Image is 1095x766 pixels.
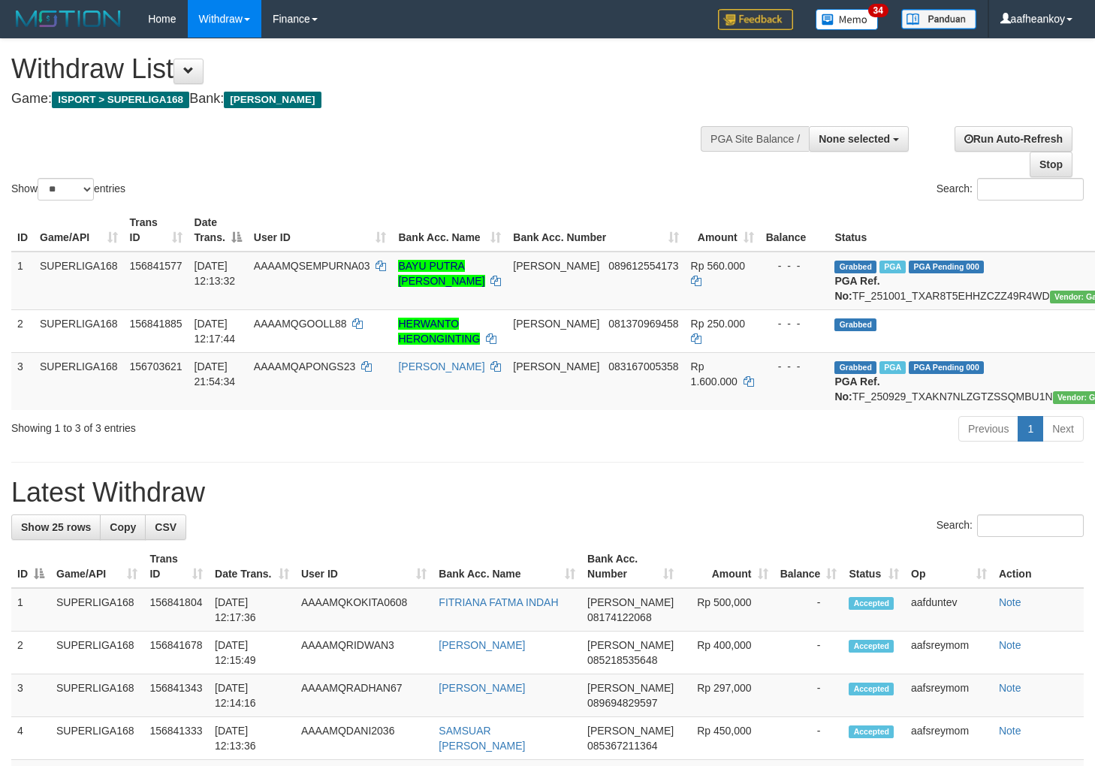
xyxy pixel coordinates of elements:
[868,4,888,17] span: 34
[905,674,993,717] td: aafsreymom
[849,597,894,610] span: Accepted
[774,717,843,760] td: -
[999,639,1021,651] a: Note
[766,316,823,331] div: - - -
[189,209,248,252] th: Date Trans.: activate to sort column descending
[587,654,657,666] span: Copy 085218535648 to clipboard
[587,725,674,737] span: [PERSON_NAME]
[849,640,894,653] span: Accepted
[38,178,94,201] select: Showentries
[195,318,236,345] span: [DATE] 12:17:44
[392,209,507,252] th: Bank Acc. Name: activate to sort column ascending
[52,92,189,108] span: ISPORT > SUPERLIGA168
[143,674,209,717] td: 156841343
[691,360,738,388] span: Rp 1.600.000
[155,521,176,533] span: CSV
[879,261,906,273] span: Marked by aafheankoy
[849,683,894,695] span: Accepted
[955,126,1072,152] a: Run Auto-Refresh
[608,260,678,272] span: Copy 089612554173 to clipboard
[809,126,909,152] button: None selected
[34,352,124,410] td: SUPERLIGA168
[11,545,50,588] th: ID: activate to sort column descending
[398,360,484,372] a: [PERSON_NAME]
[849,725,894,738] span: Accepted
[905,588,993,632] td: aafduntev
[209,588,295,632] td: [DATE] 12:17:36
[11,92,715,107] h4: Game: Bank:
[143,545,209,588] th: Trans ID: activate to sort column ascending
[11,352,34,410] td: 3
[587,611,652,623] span: Copy 08174122068 to clipboard
[819,133,890,145] span: None selected
[766,359,823,374] div: - - -
[834,375,879,403] b: PGA Ref. No:
[209,717,295,760] td: [DATE] 12:13:36
[999,596,1021,608] a: Note
[691,260,745,272] span: Rp 560.000
[50,717,143,760] td: SUPERLIGA168
[11,717,50,760] td: 4
[11,309,34,352] td: 2
[993,545,1084,588] th: Action
[760,209,829,252] th: Balance
[130,318,182,330] span: 156841885
[295,632,433,674] td: AAAAMQRIDWAN3
[879,361,906,374] span: Marked by aafchhiseyha
[130,360,182,372] span: 156703621
[999,682,1021,694] a: Note
[295,717,433,760] td: AAAAMQDANI2036
[685,209,760,252] th: Amount: activate to sort column ascending
[513,360,599,372] span: [PERSON_NAME]
[295,588,433,632] td: AAAAMQKOKITA0608
[143,632,209,674] td: 156841678
[905,545,993,588] th: Op: activate to sort column ascending
[680,545,774,588] th: Amount: activate to sort column ascending
[34,209,124,252] th: Game/API: activate to sort column ascending
[816,9,879,30] img: Button%20Memo.svg
[766,258,823,273] div: - - -
[145,514,186,540] a: CSV
[254,360,355,372] span: AAAAMQAPONGS23
[905,717,993,760] td: aafsreymom
[295,674,433,717] td: AAAAMQRADHAN67
[691,318,745,330] span: Rp 250.000
[701,126,809,152] div: PGA Site Balance /
[21,521,91,533] span: Show 25 rows
[513,318,599,330] span: [PERSON_NAME]
[11,478,1084,508] h1: Latest Withdraw
[11,415,445,436] div: Showing 1 to 3 of 3 entries
[209,545,295,588] th: Date Trans.: activate to sort column ascending
[11,8,125,30] img: MOTION_logo.png
[11,178,125,201] label: Show entries
[680,588,774,632] td: Rp 500,000
[909,261,984,273] span: PGA Pending
[110,521,136,533] span: Copy
[11,514,101,540] a: Show 25 rows
[774,545,843,588] th: Balance: activate to sort column ascending
[1018,416,1043,442] a: 1
[680,674,774,717] td: Rp 297,000
[254,318,347,330] span: AAAAMQGOOLL88
[50,632,143,674] td: SUPERLIGA168
[1042,416,1084,442] a: Next
[209,632,295,674] td: [DATE] 12:15:49
[1030,152,1072,177] a: Stop
[124,209,189,252] th: Trans ID: activate to sort column ascending
[11,209,34,252] th: ID
[999,725,1021,737] a: Note
[11,588,50,632] td: 1
[11,252,34,310] td: 1
[11,632,50,674] td: 2
[977,514,1084,537] input: Search:
[143,717,209,760] td: 156841333
[937,178,1084,201] label: Search:
[834,261,876,273] span: Grabbed
[718,9,793,30] img: Feedback.jpg
[507,209,684,252] th: Bank Acc. Number: activate to sort column ascending
[958,416,1018,442] a: Previous
[248,209,393,252] th: User ID: activate to sort column ascending
[34,309,124,352] td: SUPERLIGA168
[909,361,984,374] span: PGA Pending
[100,514,146,540] a: Copy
